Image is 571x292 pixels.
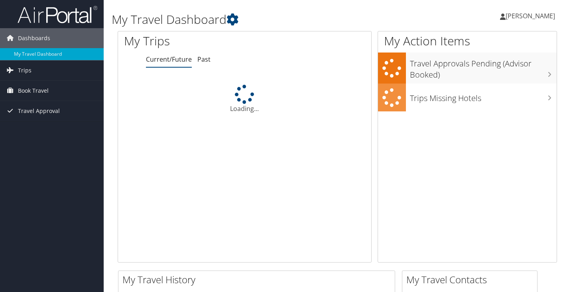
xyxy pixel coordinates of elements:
a: [PERSON_NAME] [500,4,563,28]
span: Dashboards [18,28,50,48]
h2: My Travel Contacts [406,273,537,286]
a: Trips Missing Hotels [378,84,557,112]
span: Trips [18,60,32,80]
h1: My Travel Dashboard [112,11,413,28]
h1: My Trips [124,33,260,49]
span: Book Travel [18,81,49,101]
span: [PERSON_NAME] [506,12,555,20]
img: airportal-logo.png [18,5,97,24]
a: Current/Future [146,55,192,64]
h2: My Travel History [122,273,395,286]
h1: My Action Items [378,33,557,49]
a: Past [197,55,211,64]
span: Travel Approval [18,101,60,121]
div: Loading... [118,85,371,113]
h3: Trips Missing Hotels [410,89,557,104]
h3: Travel Approvals Pending (Advisor Booked) [410,54,557,80]
a: Travel Approvals Pending (Advisor Booked) [378,53,557,83]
